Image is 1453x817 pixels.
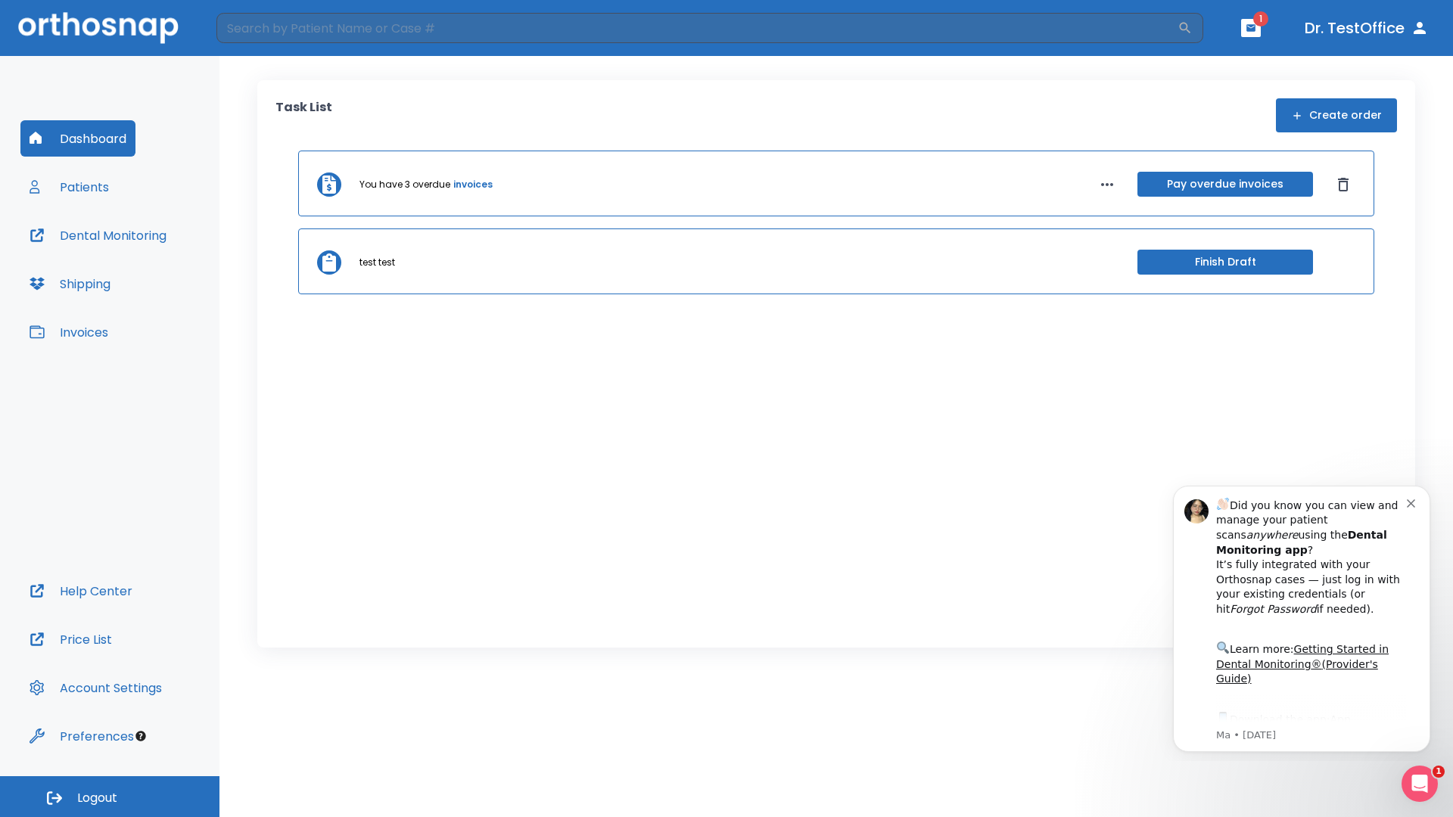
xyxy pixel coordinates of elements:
[1276,98,1397,132] button: Create order
[1253,11,1268,26] span: 1
[77,790,117,806] span: Logout
[1331,172,1355,197] button: Dismiss
[18,12,179,43] img: Orthosnap
[1299,14,1435,42] button: Dr. TestOffice
[20,573,142,609] button: Help Center
[359,178,450,191] p: You have 3 overdue
[20,718,143,754] button: Preferences
[20,621,121,657] button: Price List
[1137,250,1313,275] button: Finish Draft
[1150,472,1453,761] iframe: Intercom notifications message
[66,256,257,270] p: Message from Ma, sent 4w ago
[66,238,257,315] div: Download the app: | ​ Let us know if you need help getting started!
[216,13,1178,43] input: Search by Patient Name or Case #
[20,120,135,157] button: Dashboard
[257,23,269,36] button: Dismiss notification
[453,178,493,191] a: invoices
[20,169,118,205] button: Patients
[1433,766,1445,778] span: 1
[1402,766,1438,802] iframe: Intercom live chat
[275,98,332,132] p: Task List
[1137,172,1313,197] button: Pay overdue invoices
[20,266,120,302] button: Shipping
[20,669,171,706] button: Account Settings
[134,729,148,743] div: Tooltip anchor
[359,256,395,269] p: test test
[20,314,117,350] button: Invoices
[66,241,201,269] a: App Store
[20,217,176,253] button: Dental Monitoring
